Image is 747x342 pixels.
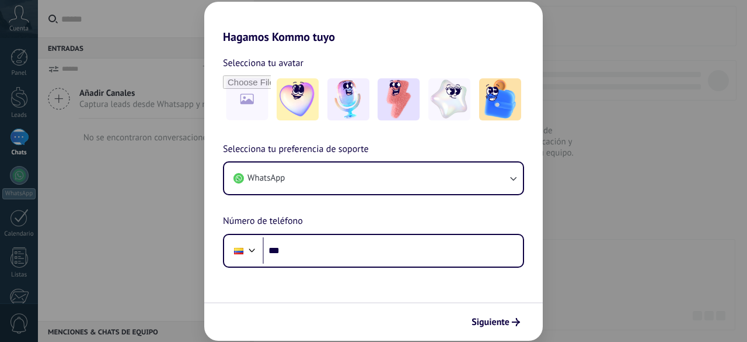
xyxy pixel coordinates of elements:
span: Siguiente [472,318,509,326]
button: WhatsApp [224,163,523,194]
img: -5.jpeg [479,78,521,120]
span: Selecciona tu preferencia de soporte [223,142,369,157]
button: Siguiente [466,312,525,332]
img: -1.jpeg [277,78,319,120]
img: -3.jpeg [378,78,420,120]
img: -2.jpeg [327,78,369,120]
span: Número de teléfono [223,214,303,229]
h2: Hagamos Kommo tuyo [204,2,543,44]
span: Selecciona tu avatar [223,56,303,71]
span: WhatsApp [247,172,285,184]
div: Colombia: + 57 [228,239,250,263]
img: -4.jpeg [428,78,470,120]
